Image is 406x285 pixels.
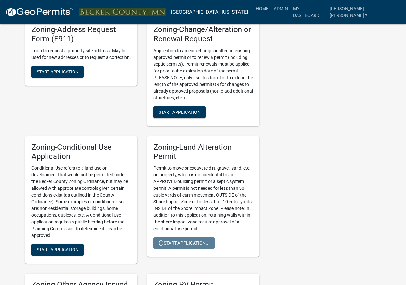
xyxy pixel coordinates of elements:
button: Start Application [153,106,206,118]
p: Permit to move or excavate dirt, gravel, sand, etc, on property, which is not incidental to an AP... [153,165,253,232]
a: [GEOGRAPHIC_DATA], [US_STATE] [171,7,248,18]
img: Becker County, Minnesota [79,8,166,16]
h5: Zoning-Address Request Form (E911) [31,25,131,44]
h5: Zoning-Land Alteration Permit [153,143,253,161]
button: Start Application [31,66,84,78]
span: Start Application [37,247,79,252]
a: My Dashboard [290,3,327,21]
span: Start Application [37,69,79,74]
a: Admin [271,3,290,15]
button: Start Application... [153,237,215,249]
p: Conditional Use refers to a land use or development that would not be permitted under the Becker ... [31,165,131,239]
a: Home [253,3,271,15]
span: Start Application... [159,240,210,246]
span: Start Application [159,109,201,114]
p: Form to request a property site address. May be used for new addresses or to request a correction. [31,47,131,61]
h5: Zoning-Conditional Use Application [31,143,131,161]
p: Application to amend/change or alter an existing approved permit or to renew a permit (including ... [153,47,253,101]
h5: Zoning-Change/Alteration or Renewal Request [153,25,253,44]
button: Start Application [31,244,84,256]
a: [PERSON_NAME].[PERSON_NAME] [327,3,401,21]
